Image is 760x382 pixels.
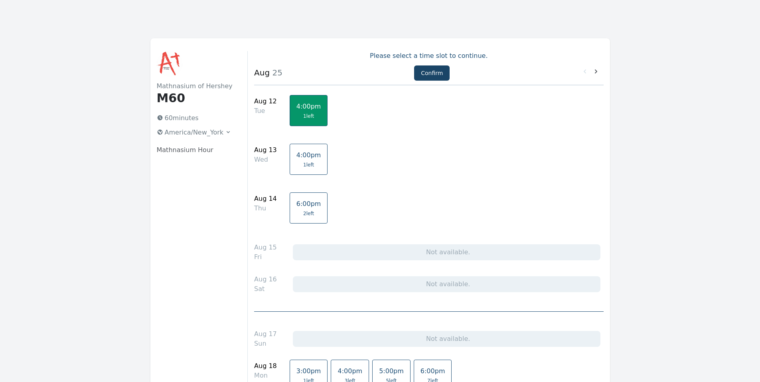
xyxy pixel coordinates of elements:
[254,68,270,77] strong: Aug
[254,243,277,252] div: Aug 15
[293,276,600,292] div: Not available.
[254,204,277,213] div: Thu
[254,145,277,155] div: Aug 13
[420,367,445,375] span: 6:00pm
[296,103,321,110] span: 4:00pm
[303,113,314,119] span: 1 left
[303,210,314,217] span: 2 left
[154,112,235,125] p: 60 minutes
[157,81,235,91] h2: Mathnasium of Hershey
[414,65,450,81] button: Confirm
[254,155,277,164] div: Wed
[296,367,321,375] span: 3:00pm
[157,51,182,77] img: Mathnasium of Hershey
[254,284,277,294] div: Sat
[254,97,277,106] div: Aug 12
[254,106,277,116] div: Tue
[293,244,600,260] div: Not available.
[254,371,277,380] div: Mon
[254,339,277,348] div: Sun
[296,200,321,208] span: 6:00pm
[296,151,321,159] span: 4:00pm
[303,162,314,168] span: 1 left
[338,367,362,375] span: 4:00pm
[293,331,600,347] div: Not available.
[379,367,404,375] span: 5:00pm
[270,68,282,77] span: 25
[254,361,277,371] div: Aug 18
[154,126,235,139] button: America/New_York
[157,91,235,105] h1: M60
[254,51,603,61] p: Please select a time slot to continue.
[254,252,277,262] div: Fri
[254,329,277,339] div: Aug 17
[254,275,277,284] div: Aug 16
[254,194,277,204] div: Aug 14
[157,145,235,155] p: Mathnasium Hour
